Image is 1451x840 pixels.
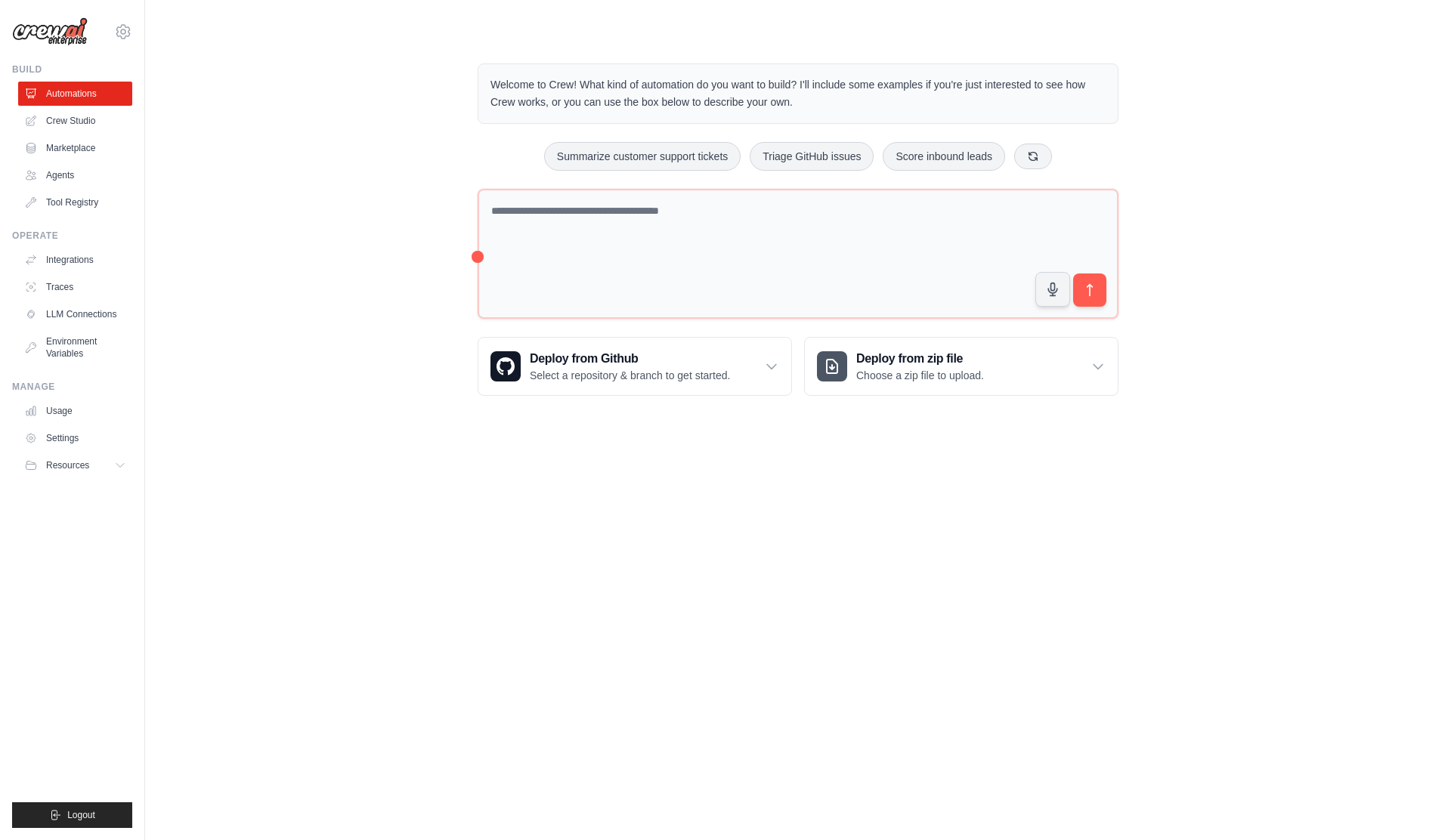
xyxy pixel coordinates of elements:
[18,190,132,215] a: Tool Registry
[12,230,132,242] div: Operate
[530,350,730,368] h3: Deploy from Github
[12,63,132,76] div: Build
[530,368,730,383] p: Select a repository & branch to get started.
[750,142,874,171] button: Triage GitHub issues
[12,17,88,46] img: Logo
[12,381,132,393] div: Manage
[67,809,95,821] span: Logout
[856,368,984,383] p: Choose a zip file to upload.
[46,459,89,471] span: Resources
[883,142,1005,171] button: Score inbound leads
[18,163,132,187] a: Agents
[18,302,132,326] a: LLM Connections
[18,453,132,477] button: Resources
[12,802,132,828] button: Logout
[18,248,132,272] a: Integrations
[18,399,132,423] a: Usage
[856,350,984,368] h3: Deploy from zip file
[18,136,132,160] a: Marketplace
[18,109,132,133] a: Crew Studio
[544,142,741,171] button: Summarize customer support tickets
[490,76,1106,111] p: Welcome to Crew! What kind of automation do you want to build? I'll include some examples if you'...
[18,82,132,106] a: Automations
[18,275,132,299] a: Traces
[18,426,132,450] a: Settings
[18,329,132,366] a: Environment Variables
